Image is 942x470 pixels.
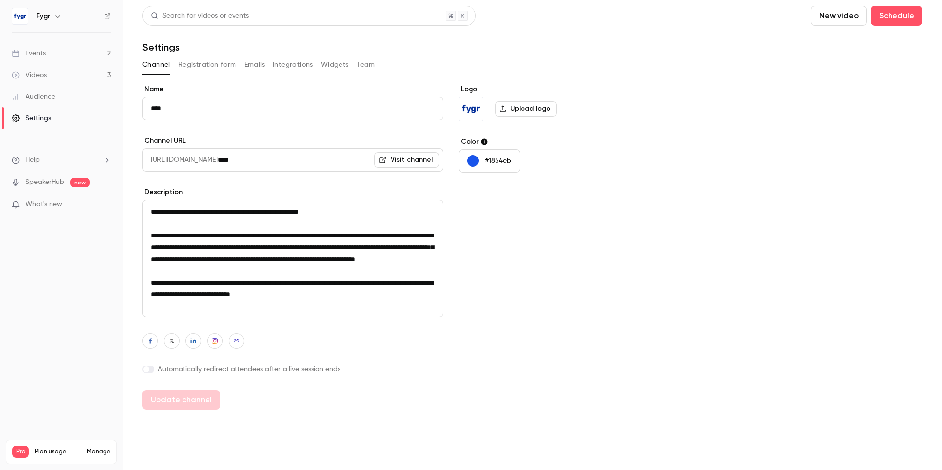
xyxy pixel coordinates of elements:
div: Settings [12,113,51,123]
div: Search for videos or events [151,11,249,21]
button: New video [811,6,867,26]
button: #1854eb [459,149,520,173]
a: Visit channel [374,152,439,168]
label: Logo [459,84,609,94]
iframe: Noticeable Trigger [99,200,111,209]
div: Videos [12,70,47,80]
button: Integrations [273,57,313,73]
span: [URL][DOMAIN_NAME] [142,148,218,172]
span: new [70,178,90,187]
label: Channel URL [142,136,443,146]
label: Name [142,84,443,94]
p: #1854eb [485,156,511,166]
button: Widgets [321,57,349,73]
h6: Fygr [36,11,50,21]
a: Manage [87,448,110,456]
a: SpeakerHub [26,177,64,187]
span: Pro [12,446,29,458]
button: Registration form [178,57,236,73]
button: Channel [142,57,170,73]
li: help-dropdown-opener [12,155,111,165]
label: Upload logo [495,101,557,117]
section: Logo [459,84,609,121]
button: Emails [244,57,265,73]
div: Audience [12,92,55,102]
label: Description [142,187,443,197]
span: What's new [26,199,62,209]
label: Color [459,137,609,147]
span: Plan usage [35,448,81,456]
button: Schedule [871,6,922,26]
img: Fygr [12,8,28,24]
span: Help [26,155,40,165]
img: Fygr [459,97,483,121]
button: Team [357,57,375,73]
label: Automatically redirect attendees after a live session ends [142,365,443,374]
div: Events [12,49,46,58]
h1: Settings [142,41,180,53]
